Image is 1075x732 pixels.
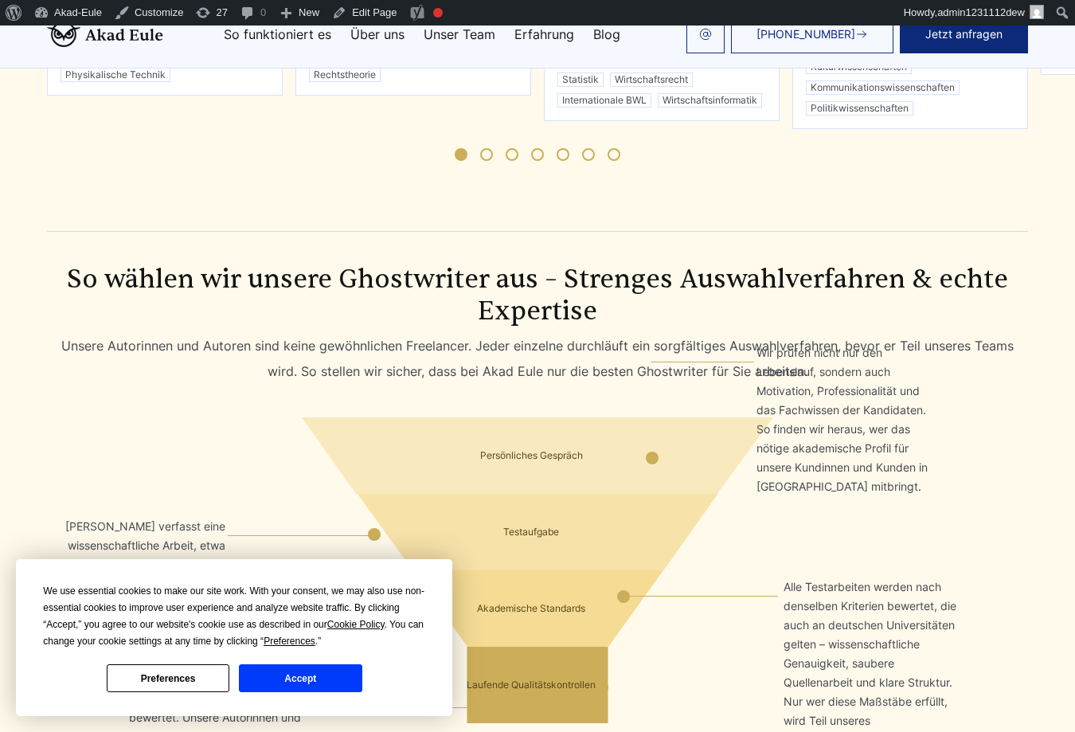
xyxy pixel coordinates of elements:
[531,148,544,161] span: Go to slide 4
[350,28,405,41] a: Über uns
[107,664,229,692] button: Preferences
[47,264,1028,327] h3: So wählen wir unsere Ghostwriter aus – Strenges Auswahlverfahren & echte Expertise
[744,331,945,509] span: Wir prüfen nicht nur den Lebenslauf, sondern auch Motivation, Professionalität und das Fachwissen...
[47,22,163,47] img: logo
[503,526,572,539] span: Testaufgabe
[771,565,972,590] span: Alle Testarbeiten werden nach denselben Kriterien bewertet, die auch an deutschen Universitäten g...
[16,559,452,716] div: Cookie Consent Prompt
[699,28,712,41] img: email
[756,28,855,41] span: [PHONE_NUMBER]
[582,148,595,161] span: Go to slide 6
[37,504,238,530] span: [PERSON_NAME] verfasst eine wissenschaftliche Arbeit, etwa eine Hausarbeit oder Thesis. Diese wir...
[327,619,385,630] span: Cookie Policy
[239,664,362,692] button: Accept
[506,148,518,161] span: Go to slide 3
[61,68,170,82] li: Physikalische Technik
[477,602,598,616] span: Akademische Standards
[557,72,604,87] li: Statistik
[480,148,493,161] span: Go to slide 2
[557,148,569,161] span: Go to slide 5
[424,28,495,41] a: Unser Team
[806,80,960,95] li: Kommunikationswissenschaften
[224,28,331,41] a: So funktioniert es
[608,148,620,161] span: Go to slide 7
[593,28,620,41] a: Blog
[455,148,467,161] span: Go to slide 1
[309,68,381,82] li: Rechtstheorie
[658,93,762,108] li: Wirtschaftsinformatik
[264,636,315,647] span: Preferences
[806,101,913,115] li: Politikwissenschaften
[731,15,893,53] a: [PHONE_NUMBER]
[47,333,1028,384] div: Unsere Autorinnen und Autoren sind keine gewöhnlichen Freelancer. Jeder einzelne durchläuft ein s...
[937,6,1025,18] span: admin1231112dew
[610,72,693,87] li: Wirtschaftsrecht
[433,8,443,18] div: Focus keyphrase not set
[557,93,651,108] li: Internationale BWL
[900,15,1028,53] button: Jetzt anfragen
[467,679,608,692] span: Laufende Qualitätskontrollen
[514,28,574,41] a: Erfahrung
[43,583,425,650] div: We use essential cookies to make our site work. With your consent, we may also use non-essential ...
[480,449,596,463] span: Persönliches Gespräch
